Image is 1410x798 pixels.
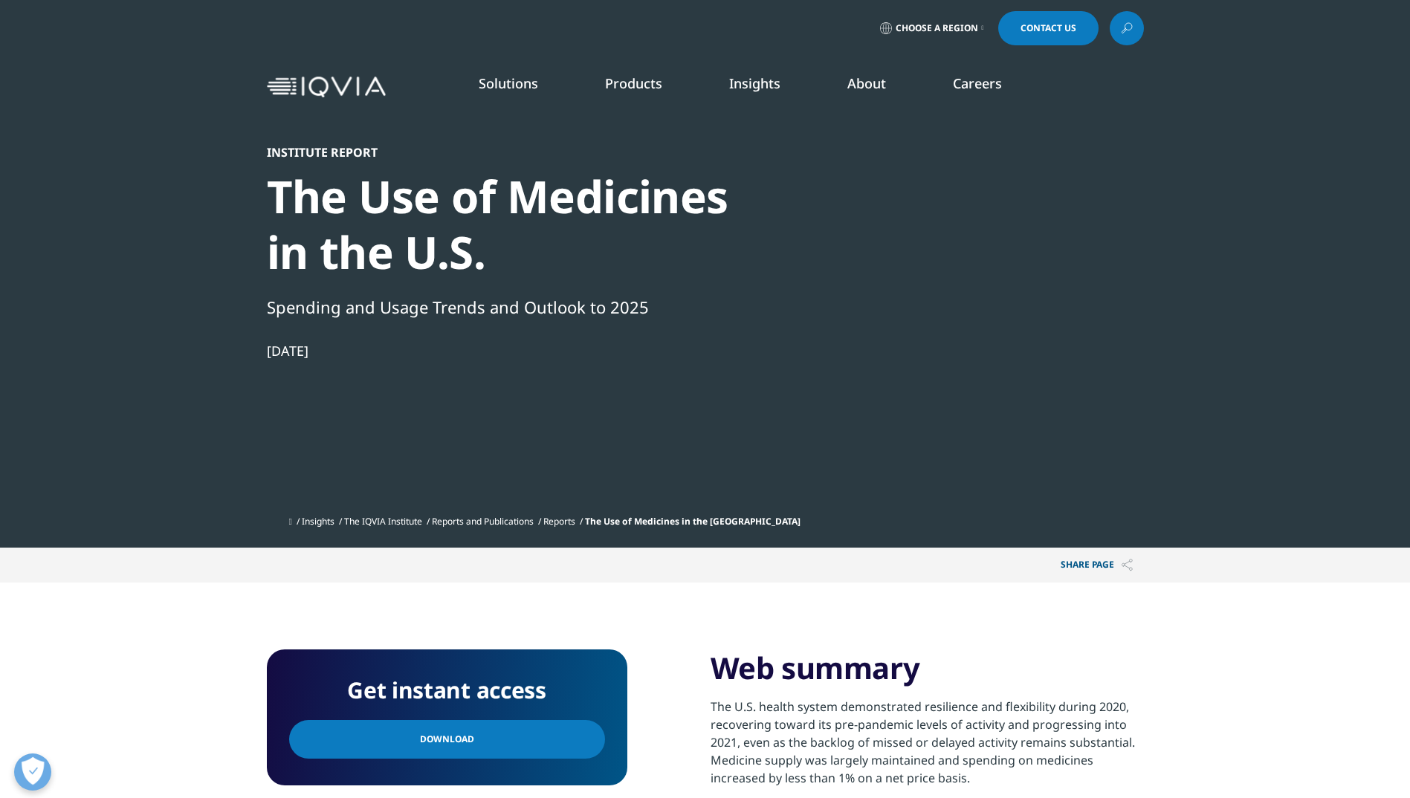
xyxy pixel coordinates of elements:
[729,74,780,92] a: Insights
[267,294,777,319] div: Spending and Usage Trends and Outlook to 2025
[14,753,51,791] button: Open Preferences
[896,22,978,34] span: Choose a Region
[605,74,662,92] a: Products
[711,649,1144,787] div: The U.S. health system demonstrated resilience and flexibility during 2020, recovering toward its...
[953,74,1002,92] a: Careers
[267,342,777,360] div: [DATE]
[1050,548,1144,583] button: Share PAGEShare PAGE
[585,515,801,528] span: The Use of Medicines in the [GEOGRAPHIC_DATA]
[267,169,777,280] div: The Use of Medicines in the U.S.
[267,145,777,160] div: Institute Report
[432,515,534,528] a: Reports and Publications
[847,74,886,92] a: About
[302,515,334,528] a: Insights
[479,74,538,92] a: Solutions
[1050,548,1144,583] p: Share PAGE
[420,731,474,747] span: Download
[543,515,575,528] a: Reports
[1122,559,1133,571] img: Share PAGE
[392,52,1144,122] nav: Primary
[289,720,605,759] a: Download
[1021,24,1076,33] span: Contact Us
[289,672,605,709] h4: Get instant access
[267,77,386,98] img: IQVIA Healthcare Information Technology and Pharma Clinical Research Company
[998,11,1099,45] a: Contact Us
[711,649,1144,698] h3: Web summary
[344,515,422,528] a: The IQVIA Institute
